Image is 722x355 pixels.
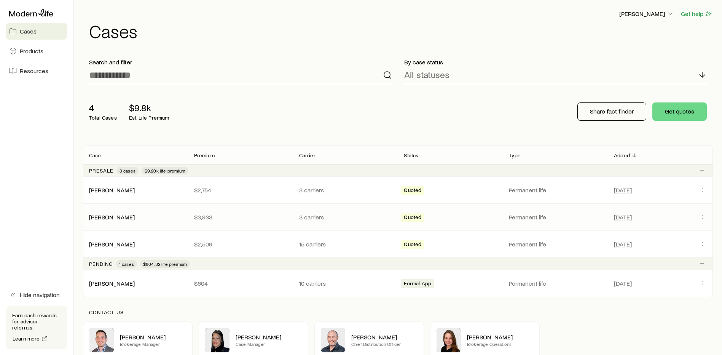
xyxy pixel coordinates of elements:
[89,328,114,352] img: Brandon Parry
[404,187,421,195] span: Quoted
[120,333,186,341] p: [PERSON_NAME]
[89,168,113,174] p: Presale
[577,102,646,121] button: Share fact finder
[590,107,634,115] p: Share fact finder
[321,328,345,352] img: Dan Pierson
[6,306,67,349] div: Earn cash rewards for advisor referrals.Learn more
[619,10,674,18] p: [PERSON_NAME]
[12,312,61,331] p: Earn cash rewards for advisor referrals.
[89,186,135,194] div: [PERSON_NAME]
[299,213,392,221] p: 3 carriers
[89,240,135,248] a: [PERSON_NAME]
[6,43,67,59] a: Products
[437,328,461,352] img: Ellen Wall
[120,341,186,347] p: Brokerage Manager
[89,280,135,287] a: [PERSON_NAME]
[119,261,134,267] span: 1 cases
[89,22,713,40] h1: Cases
[467,333,533,341] p: [PERSON_NAME]
[83,146,713,297] div: Client cases
[404,214,421,222] span: Quoted
[509,280,602,287] p: Permanent life
[194,280,287,287] p: $604
[89,58,392,66] p: Search and filter
[20,47,43,55] span: Products
[404,58,707,66] p: By case status
[299,240,392,248] p: 15 carriers
[467,341,533,347] p: Brokerage Operations
[614,280,632,287] span: [DATE]
[194,152,215,158] p: Premium
[89,115,117,121] p: Total Cases
[614,152,630,158] p: Added
[614,240,632,248] span: [DATE]
[236,341,302,347] p: Case Manager
[194,186,287,194] p: $2,754
[89,213,135,221] a: [PERSON_NAME]
[6,23,67,40] a: Cases
[299,186,392,194] p: 3 carriers
[129,102,169,113] p: $9.8k
[236,333,302,341] p: [PERSON_NAME]
[681,10,713,18] button: Get help
[652,102,707,121] button: Get quotes
[20,67,48,75] span: Resources
[89,102,117,113] p: 4
[194,213,287,221] p: $3,933
[619,10,674,19] button: [PERSON_NAME]
[89,309,707,315] p: Contact us
[89,240,135,248] div: [PERSON_NAME]
[509,213,602,221] p: Permanent life
[299,152,316,158] p: Carrier
[6,62,67,79] a: Resources
[404,241,421,249] span: Quoted
[351,333,418,341] p: [PERSON_NAME]
[614,213,632,221] span: [DATE]
[6,286,67,303] button: Hide navigation
[120,168,135,174] span: 3 cases
[351,341,418,347] p: Chief Distribution Officer
[20,27,37,35] span: Cases
[89,152,101,158] p: Case
[299,280,392,287] p: 10 carriers
[509,240,602,248] p: Permanent life
[89,261,113,267] p: Pending
[614,186,632,194] span: [DATE]
[404,152,418,158] p: Status
[20,291,60,299] span: Hide navigation
[205,328,230,352] img: Elana Hasten
[89,186,135,193] a: [PERSON_NAME]
[143,261,187,267] span: $604.32 life premium
[194,240,287,248] p: $2,509
[129,115,169,121] p: Est. Life Premium
[509,152,521,158] p: Type
[509,186,602,194] p: Permanent life
[89,213,135,221] div: [PERSON_NAME]
[404,280,431,288] span: Formal App
[145,168,185,174] span: $9.20k life premium
[404,69,449,80] p: All statuses
[13,336,40,341] span: Learn more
